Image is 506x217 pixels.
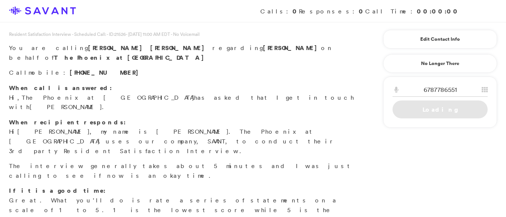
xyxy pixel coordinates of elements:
[417,7,460,15] strong: 00:00:00
[9,68,355,78] p: Call :
[9,186,106,195] strong: If it is a good time:
[9,31,200,37] span: Resident Satisfaction Interview - Scheduled Call: - ID: - [DATE] 11:00 AM EDT - No Voicemail
[263,44,321,52] strong: [PERSON_NAME]
[383,54,497,73] a: No Longer There
[359,7,365,15] strong: 0
[9,83,355,112] p: Hi, has asked that I get in touch with .
[22,94,194,101] span: The Phoenix at [GEOGRAPHIC_DATA]
[9,161,355,180] p: The interview generally takes about 5 minutes and I was just calling to see if now is an okay time.
[9,118,126,126] strong: When recipient responds:
[30,103,102,111] span: [PERSON_NAME]
[115,31,126,37] span: 21526
[393,33,488,45] a: Edit Contact Info
[54,53,208,62] strong: The Phoenix at [GEOGRAPHIC_DATA]
[9,118,355,156] p: Hi , my name is [PERSON_NAME]. The Phoenix at [GEOGRAPHIC_DATA] uses our company, SAVANT, to cond...
[9,43,355,62] p: You are calling regarding on behalf of
[293,7,299,15] strong: 0
[9,84,112,92] strong: When call is answered:
[17,128,90,135] span: [PERSON_NAME]
[393,100,488,118] a: Loading
[28,69,63,76] span: mobile
[70,68,142,77] span: [PHONE_NUMBER]
[150,44,208,52] span: [PERSON_NAME]
[88,44,146,52] span: [PERSON_NAME]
